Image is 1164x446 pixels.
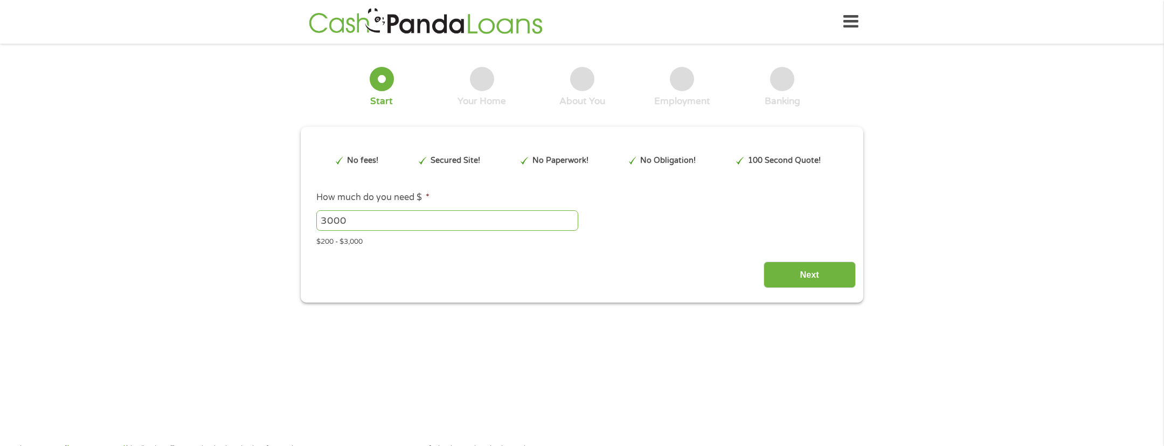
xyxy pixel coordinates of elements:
p: No fees! [347,155,378,167]
input: Next [764,262,856,288]
label: How much do you need $ [316,192,429,203]
p: Secured Site! [431,155,480,167]
p: No Obligation! [640,155,696,167]
p: 100 Second Quote! [748,155,821,167]
div: Employment [654,95,710,107]
div: $200 - $3,000 [316,233,848,248]
p: No Paperwork! [532,155,588,167]
img: GetLoanNow Logo [306,6,546,37]
div: About You [559,95,605,107]
div: Start [370,95,393,107]
div: Your Home [458,95,506,107]
div: Banking [765,95,800,107]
